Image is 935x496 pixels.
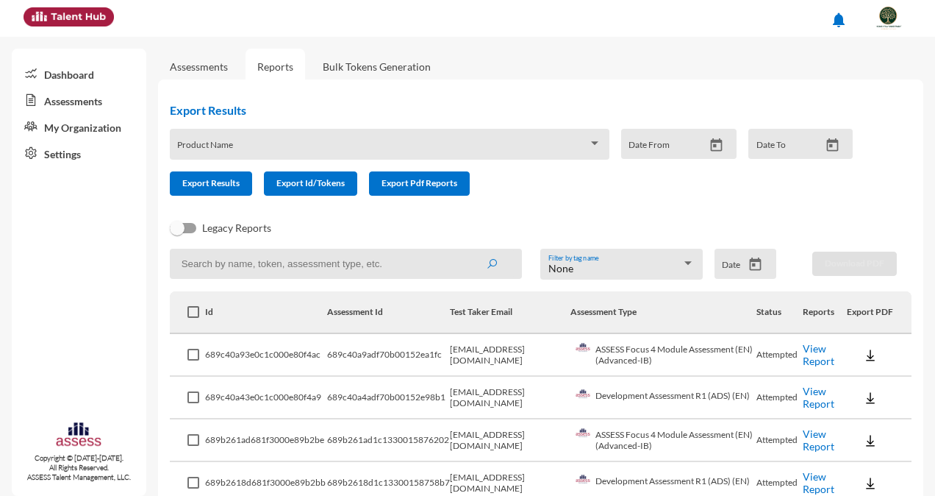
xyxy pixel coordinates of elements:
[12,87,146,113] a: Assessments
[803,470,834,495] a: View Report
[327,419,450,462] td: 689b261ad1c1330015876202
[381,177,457,188] span: Export Pdf Reports
[820,138,845,153] button: Open calendar
[12,140,146,166] a: Settings
[327,377,450,419] td: 689c40a4adf70b00152e98b1
[812,252,897,276] button: Download PDF
[327,291,450,334] th: Assessment Id
[170,249,522,279] input: Search by name, token, assessment type, etc.
[170,103,864,117] h2: Export Results
[450,334,571,377] td: [EMAIL_ADDRESS][DOMAIN_NAME]
[12,453,146,482] p: Copyright © [DATE]-[DATE]. All Rights Reserved. ASSESS Talent Management, LLC.
[825,258,884,269] span: Download PDF
[55,421,102,450] img: assesscompany-logo.png
[205,291,327,334] th: Id
[756,419,803,462] td: Attempted
[12,60,146,87] a: Dashboard
[264,171,357,196] button: Export Id/Tokens
[803,428,834,453] a: View Report
[756,291,803,334] th: Status
[170,171,252,196] button: Export Results
[830,11,848,29] mat-icon: notifications
[205,334,327,377] td: 689c40a93e0c1c000e80f4ac
[205,419,327,462] td: 689b261ad681f3000e89b2be
[311,49,443,85] a: Bulk Tokens Generation
[327,334,450,377] td: 689c40a9adf70b00152ea1fc
[276,177,345,188] span: Export Id/Tokens
[450,291,571,334] th: Test Taker Email
[570,291,756,334] th: Assessment Type
[803,342,834,367] a: View Report
[803,385,834,410] a: View Report
[570,334,756,377] td: ASSESS Focus 4 Module Assessment (EN) (Advanced-IB)
[450,377,571,419] td: [EMAIL_ADDRESS][DOMAIN_NAME]
[756,377,803,419] td: Attempted
[548,262,573,274] span: None
[570,419,756,462] td: ASSESS Focus 4 Module Assessment (EN) (Advanced-IB)
[847,291,911,334] th: Export PDF
[756,334,803,377] td: Attempted
[369,171,470,196] button: Export Pdf Reports
[205,377,327,419] td: 689c40a43e0c1c000e80f4a9
[570,377,756,419] td: Development Assessment R1 (ADS) (EN)
[803,291,847,334] th: Reports
[12,113,146,140] a: My Organization
[170,60,228,73] a: Assessments
[246,49,305,85] a: Reports
[202,219,271,237] span: Legacy Reports
[742,257,768,272] button: Open calendar
[450,419,571,462] td: [EMAIL_ADDRESS][DOMAIN_NAME]
[182,177,240,188] span: Export Results
[703,138,729,153] button: Open calendar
